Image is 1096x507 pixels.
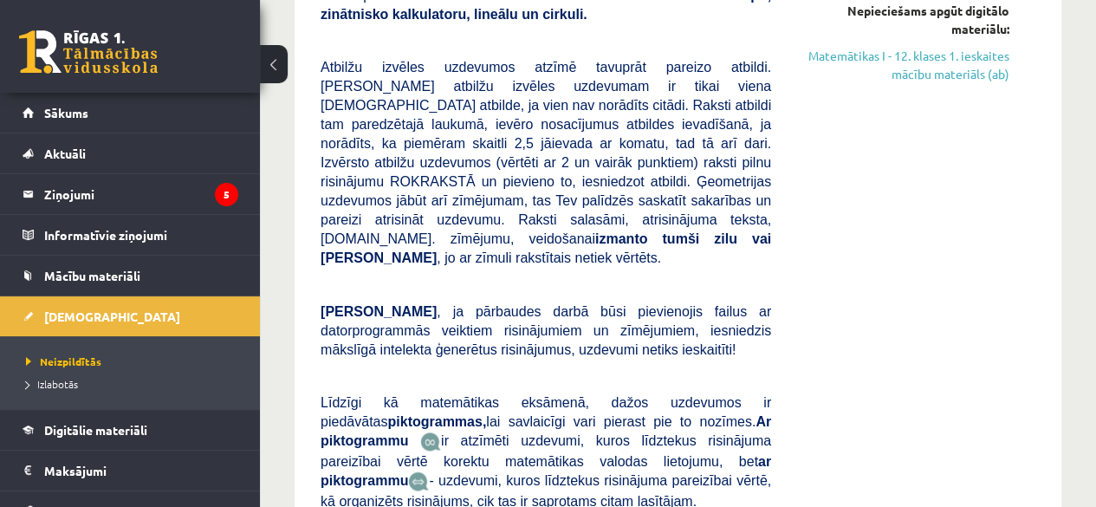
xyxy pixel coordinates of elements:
a: Mācību materiāli [23,256,238,296]
span: Digitālie materiāli [44,422,147,438]
b: piktogrammas, [387,414,486,429]
a: Rīgas 1. Tālmācības vidusskola [19,30,158,74]
span: Aktuāli [44,146,86,161]
span: ir atzīmēti uzdevumi, kuros līdztekus risinājuma pareizībai vērtē korektu matemātikas valodas lie... [321,433,771,488]
span: Mācību materiāli [44,268,140,283]
span: , ja pārbaudes darbā būsi pievienojis failus ar datorprogrammās veiktiem risinājumiem un zīmējumi... [321,304,771,357]
img: JfuEzvunn4EvwAAAAASUVORK5CYII= [420,432,441,452]
img: wKvN42sLe3LLwAAAABJRU5ErkJggg== [408,471,429,491]
span: Sākums [44,105,88,120]
a: Izlabotās [26,376,243,392]
a: Neizpildītās [26,354,243,369]
i: 5 [215,183,238,206]
span: Neizpildītās [26,354,101,368]
span: Atbilžu izvēles uzdevumos atzīmē tavuprāt pareizo atbildi. [PERSON_NAME] atbilžu izvēles uzdevuma... [321,60,771,265]
legend: Ziņojumi [44,174,238,214]
a: [DEMOGRAPHIC_DATA] [23,296,238,336]
a: Aktuāli [23,133,238,173]
legend: Informatīvie ziņojumi [44,215,238,255]
a: Informatīvie ziņojumi [23,215,238,255]
legend: Maksājumi [44,451,238,491]
a: Digitālie materiāli [23,410,238,450]
span: [DEMOGRAPHIC_DATA] [44,309,180,324]
a: Sākums [23,93,238,133]
div: Nepieciešams apgūt digitālo materiālu: [797,2,1009,38]
span: [PERSON_NAME] [321,304,437,319]
a: Ziņojumi5 [23,174,238,214]
b: Ar piktogrammu [321,414,771,448]
b: izmanto [595,231,647,246]
span: Izlabotās [26,377,78,391]
a: Maksājumi [23,451,238,491]
a: Matemātikas I - 12. klases 1. ieskaites mācību materiāls (ab) [797,47,1009,83]
span: Līdzīgi kā matemātikas eksāmenā, dažos uzdevumos ir piedāvātas lai savlaicīgi vari pierast pie to... [321,395,771,448]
